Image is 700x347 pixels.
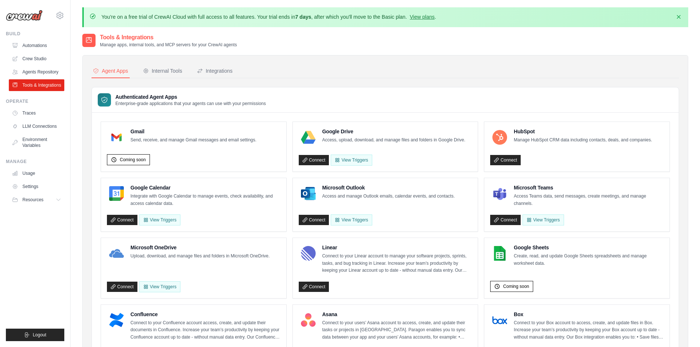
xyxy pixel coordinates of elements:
[9,120,64,132] a: LLM Connections
[109,313,124,328] img: Confluence Logo
[514,319,664,341] p: Connect to your Box account to access, create, and update files in Box. Increase your team’s prod...
[322,128,466,135] h4: Google Drive
[514,137,652,144] p: Manage HubSpot CRM data including contacts, deals, and companies.
[6,159,64,165] div: Manage
[9,40,64,51] a: Automations
[331,214,372,225] : View Triggers
[514,244,664,251] h4: Google Sheets
[331,155,372,166] : View Triggers
[514,184,664,191] h4: Microsoft Teams
[514,253,664,267] p: Create, read, and update Google Sheets spreadsheets and manage worksheet data.
[503,283,529,289] span: Coming soon
[130,319,280,341] p: Connect to your Confluence account access, create, and update their documents in Confluence. Incr...
[514,128,652,135] h4: HubSpot
[295,14,311,20] strong: 7 days
[143,67,182,75] div: Internal Tools
[490,155,521,165] a: Connect
[301,313,316,328] img: Asana Logo
[492,130,507,145] img: HubSpot Logo
[322,311,472,318] h4: Asana
[6,31,64,37] div: Build
[100,33,237,42] h2: Tools & Integrations
[130,193,280,207] p: Integrate with Google Calendar to manage events, check availability, and access calendar data.
[115,101,266,106] p: Enterprise-grade applications that your agents can use with your permissions
[107,215,137,225] a: Connect
[107,282,137,292] a: Connect
[490,215,521,225] a: Connect
[130,184,280,191] h4: Google Calendar
[9,79,64,91] a: Tools & Integrations
[299,282,329,292] a: Connect
[130,244,270,251] h4: Microsoft OneDrive
[301,186,316,201] img: Microsoft Outlook Logo
[322,253,472,274] p: Connect to your Linear account to manage your software projects, sprints, tasks, and bug tracking...
[91,64,130,78] button: Agent Apps
[322,184,455,191] h4: Microsoft Outlook
[523,214,564,225] : View Triggers
[492,246,507,261] img: Google Sheets Logo
[6,10,43,21] img: Logo
[514,193,664,207] p: Access Teams data, send messages, create meetings, and manage channels.
[299,155,329,165] a: Connect
[130,137,256,144] p: Send, receive, and manage Gmail messages and email settings.
[109,130,124,145] img: Gmail Logo
[492,313,507,328] img: Box Logo
[410,14,434,20] a: View plans
[101,13,436,21] p: You're on a free trial of CrewAI Cloud with full access to all features. Your trial ends in , aft...
[322,193,455,200] p: Access and manage Outlook emails, calendar events, and contacts.
[6,98,64,104] div: Operate
[9,194,64,206] button: Resources
[130,128,256,135] h4: Gmail
[9,107,64,119] a: Traces
[197,67,233,75] div: Integrations
[9,66,64,78] a: Agents Repository
[6,329,64,341] button: Logout
[130,311,280,318] h4: Confluence
[93,67,128,75] div: Agent Apps
[9,134,64,151] a: Environment Variables
[109,246,124,261] img: Microsoft OneDrive Logo
[139,281,180,292] : View Triggers
[301,246,316,261] img: Linear Logo
[9,53,64,65] a: Crew Studio
[141,64,184,78] button: Internal Tools
[299,215,329,225] a: Connect
[195,64,234,78] button: Integrations
[322,137,466,144] p: Access, upload, download, and manage files and folders in Google Drive.
[22,197,43,203] span: Resources
[100,42,237,48] p: Manage apps, internal tools, and MCP servers for your CrewAI agents
[33,332,46,338] span: Logout
[120,157,146,163] span: Coming soon
[115,93,266,101] h3: Authenticated Agent Apps
[492,186,507,201] img: Microsoft Teams Logo
[301,130,316,145] img: Google Drive Logo
[130,253,270,260] p: Upload, download, and manage files and folders in Microsoft OneDrive.
[514,311,664,318] h4: Box
[322,319,472,341] p: Connect to your users’ Asana account to access, create, and update their tasks or projects in [GE...
[322,244,472,251] h4: Linear
[9,167,64,179] a: Usage
[109,186,124,201] img: Google Calendar Logo
[139,214,180,225] button: View Triggers
[9,181,64,192] a: Settings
